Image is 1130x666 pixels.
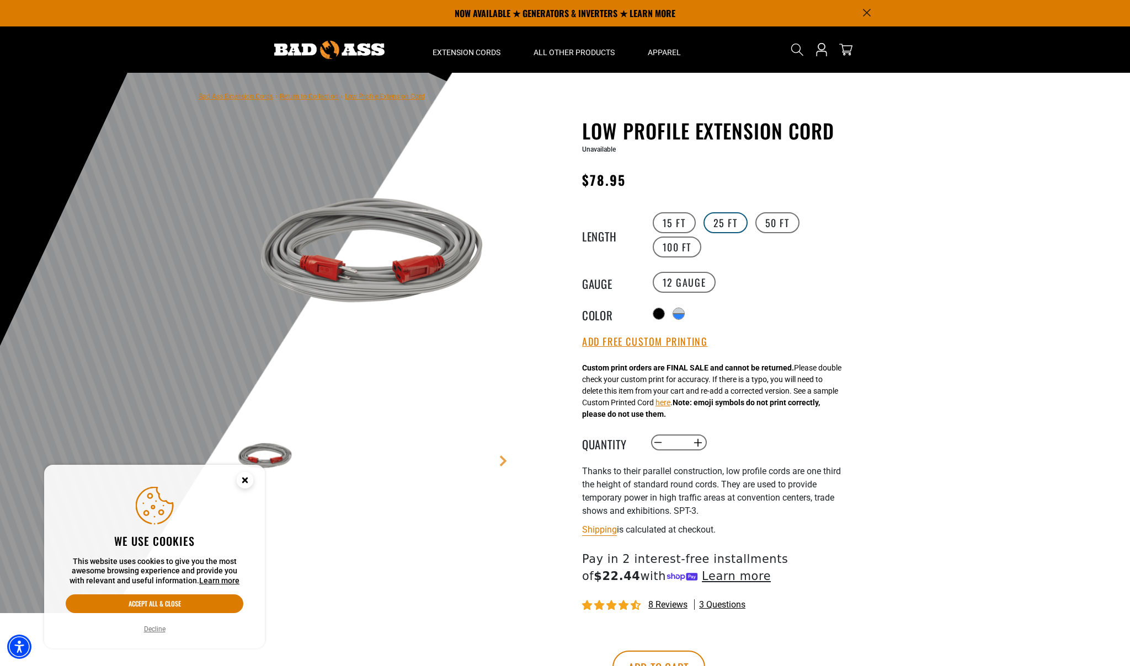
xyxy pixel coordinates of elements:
a: Bad Ass Extension Cords [199,93,273,100]
span: $78.95 [582,170,626,190]
legend: Length [582,228,637,242]
a: Return to Collection [280,93,338,100]
span: 8 reviews [648,599,687,610]
legend: Color [582,307,637,321]
img: grey & red [231,121,497,387]
h1: Low Profile Extension Cord [582,119,852,142]
div: Accessibility Menu [7,635,31,659]
a: cart [837,43,855,56]
summary: Search [788,41,806,58]
label: 50 FT [755,212,799,233]
div: Please double check your custom print for accuracy. If there is a typo, you will need to delete t... [582,362,841,420]
button: Decline [141,624,169,635]
strong: Custom print orders are FINAL SALE and cannot be returned. [582,363,794,372]
span: Extension Cords [433,47,500,57]
aside: Cookie Consent [44,465,265,649]
p: Thanks to their parallel construction, low profile cords are one third the height of standard rou... [582,465,852,518]
span: › [275,93,278,100]
nav: breadcrumbs [199,89,425,103]
label: 100 FT [653,237,702,257]
span: Unavailable [582,146,616,153]
button: Accept all & close [66,594,243,613]
button: Close this option [225,465,265,499]
label: 15 FT [653,212,696,233]
summary: All Other Products [517,26,631,73]
button: Add Free Custom Printing [582,336,707,348]
h2: We use cookies [66,534,243,548]
a: Next [498,455,509,466]
span: 4.50 stars [582,600,643,611]
a: Open this option [813,26,830,73]
summary: Extension Cords [416,26,517,73]
span: › [340,93,343,100]
summary: Apparel [631,26,697,73]
label: 12 Gauge [653,272,716,293]
div: is calculated at checkout. [582,522,852,537]
span: All Other Products [534,47,615,57]
img: grey & red [231,425,295,488]
legend: Gauge [582,275,637,289]
img: Bad Ass Extension Cords [274,41,385,59]
p: This website uses cookies to give you the most awesome browsing experience and provide you with r... [66,557,243,586]
span: Apparel [648,47,681,57]
span: Low Profile Extension Cord [345,93,425,100]
button: here [655,397,670,409]
label: 25 FT [703,212,748,233]
a: Shipping [582,524,617,535]
span: 3 questions [699,599,745,611]
label: Quantity [582,436,637,450]
a: This website uses cookies to give you the most awesome browsing experience and provide you with r... [199,576,239,585]
strong: Note: emoji symbols do not print correctly, please do not use them. [582,398,820,418]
